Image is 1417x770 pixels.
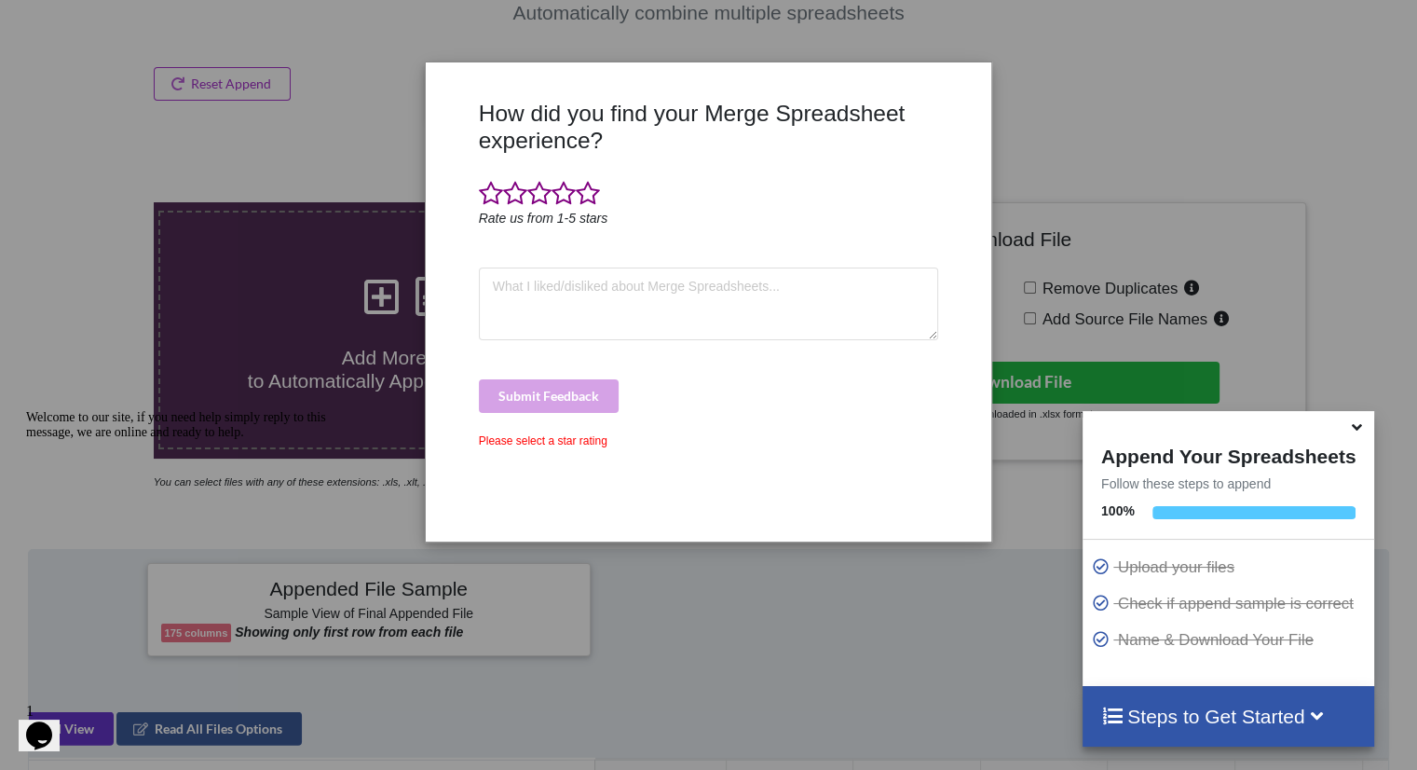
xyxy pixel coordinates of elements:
[1083,474,1374,493] p: Follow these steps to append
[479,433,939,449] div: Please select a star rating
[7,7,307,36] span: Welcome to our site, if you need help simply reply to this message, we are online and ready to help.
[479,100,939,155] h3: How did you find your Merge Spreadsheet experience?
[1083,440,1374,468] h4: Append Your Spreadsheets
[1092,592,1369,615] p: Check if append sample is correct
[1101,503,1135,518] b: 100 %
[479,211,608,226] i: Rate us from 1-5 stars
[7,7,343,37] div: Welcome to our site, if you need help simply reply to this message, we are online and ready to help.
[19,403,354,686] iframe: chat widget
[1092,556,1369,579] p: Upload your files
[1092,628,1369,652] p: Name & Download Your File
[19,695,78,751] iframe: chat widget
[1101,705,1356,728] h4: Steps to Get Started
